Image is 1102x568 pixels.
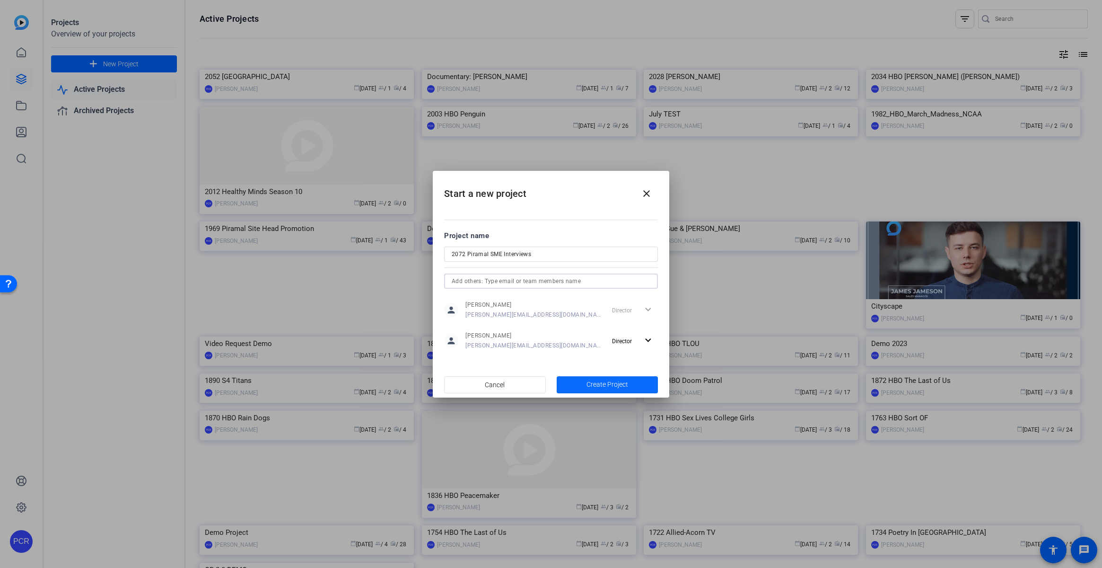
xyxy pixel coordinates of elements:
span: [PERSON_NAME] [465,301,601,309]
button: Create Project [557,376,658,393]
input: Add others: Type email or team members name [452,275,650,287]
mat-icon: expand_more [642,335,654,346]
button: Director [608,332,658,349]
span: [PERSON_NAME][EMAIL_ADDRESS][DOMAIN_NAME] [465,342,601,349]
mat-icon: person [444,303,458,317]
input: Enter Project Name [452,248,650,260]
button: Cancel [444,376,546,393]
h2: Start a new project [433,171,669,209]
span: Cancel [485,376,505,394]
mat-icon: close [641,188,652,199]
div: Project name [444,231,658,241]
span: [PERSON_NAME] [465,332,601,339]
span: [PERSON_NAME][EMAIL_ADDRESS][DOMAIN_NAME] [465,311,601,319]
span: Create Project [586,380,628,390]
span: Director [612,338,632,345]
mat-icon: person [444,334,458,348]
